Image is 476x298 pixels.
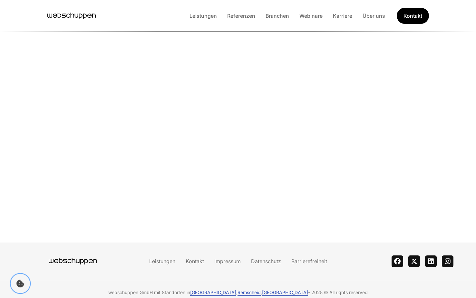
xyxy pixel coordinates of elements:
a: Get Started [396,7,429,25]
a: Kontakt [180,258,209,264]
span: 2025 © All rights reserved [311,289,368,296]
a: Barrierefreiheit [286,258,332,264]
a: Karriere [328,13,357,19]
a: Hauptseite besuchen [23,256,123,266]
a: Impressum [209,258,246,264]
a: twitter [408,255,420,267]
a: instagram [442,255,453,267]
a: Hauptseite besuchen [47,11,96,21]
span: webschuppen GmbH mit Standorten in , , - [108,289,310,296]
a: Leistungen [184,13,222,19]
a: Branchen [260,13,294,19]
a: Referenzen [222,13,260,19]
a: [GEOGRAPHIC_DATA] [262,290,308,295]
a: facebook [392,255,403,267]
a: Datenschutz [246,258,286,264]
a: Remscheid [238,290,261,295]
a: [GEOGRAPHIC_DATA] [190,290,236,295]
a: Leistungen [144,258,180,264]
a: linkedin [425,255,437,267]
button: Cookie-Einstellungen öffnen [11,274,30,293]
a: Über uns [357,13,390,19]
a: Webinare [294,13,328,19]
